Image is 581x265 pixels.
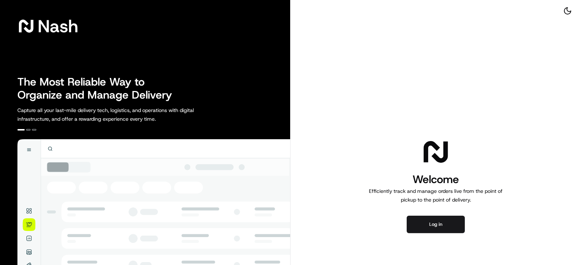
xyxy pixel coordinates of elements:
[366,187,505,204] p: Efficiently track and manage orders live from the point of pickup to the point of delivery.
[38,19,78,33] span: Nash
[366,172,505,187] h1: Welcome
[17,106,227,123] p: Capture all your last-mile delivery tech, logistics, and operations with digital infrastructure, ...
[17,75,180,102] h2: The Most Reliable Way to Organize and Manage Delivery
[407,216,465,233] button: Log in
